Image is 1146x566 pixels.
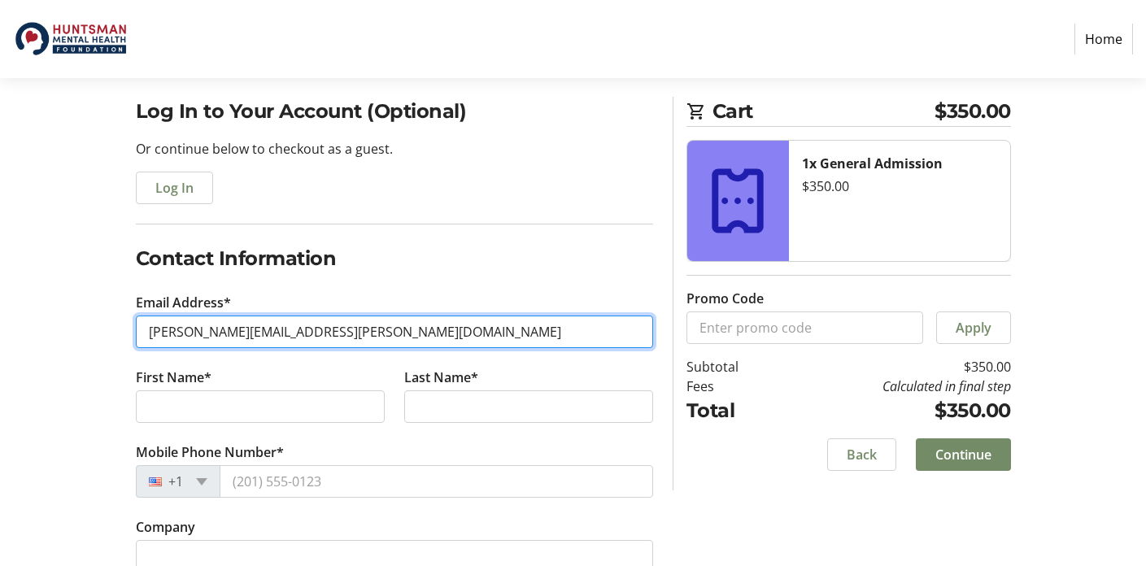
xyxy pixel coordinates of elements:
button: Back [827,438,896,471]
label: Promo Code [686,289,764,308]
label: First Name* [136,368,211,387]
td: Total [686,396,780,425]
input: (201) 555-0123 [220,465,653,498]
button: Apply [936,311,1011,344]
span: Cart [712,97,935,126]
h2: Log In to Your Account (Optional) [136,97,653,126]
td: Subtotal [686,357,780,377]
label: Company [136,517,195,537]
h2: Contact Information [136,244,653,273]
p: Or continue below to checkout as a guest. [136,139,653,159]
div: $350.00 [802,176,997,196]
span: Log In [155,178,194,198]
span: Apply [956,318,991,337]
strong: 1x General Admission [802,155,943,172]
span: Back [847,445,877,464]
input: Enter promo code [686,311,923,344]
label: Email Address* [136,293,231,312]
a: Home [1074,24,1133,54]
label: Mobile Phone Number* [136,442,284,462]
td: $350.00 [780,357,1011,377]
td: Fees [686,377,780,396]
span: $350.00 [935,97,1011,126]
button: Log In [136,172,213,204]
td: $350.00 [780,396,1011,425]
button: Continue [916,438,1011,471]
img: Huntsman Mental Health Foundation's Logo [13,7,129,72]
td: Calculated in final step [780,377,1011,396]
label: Last Name* [404,368,478,387]
span: Continue [935,445,991,464]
